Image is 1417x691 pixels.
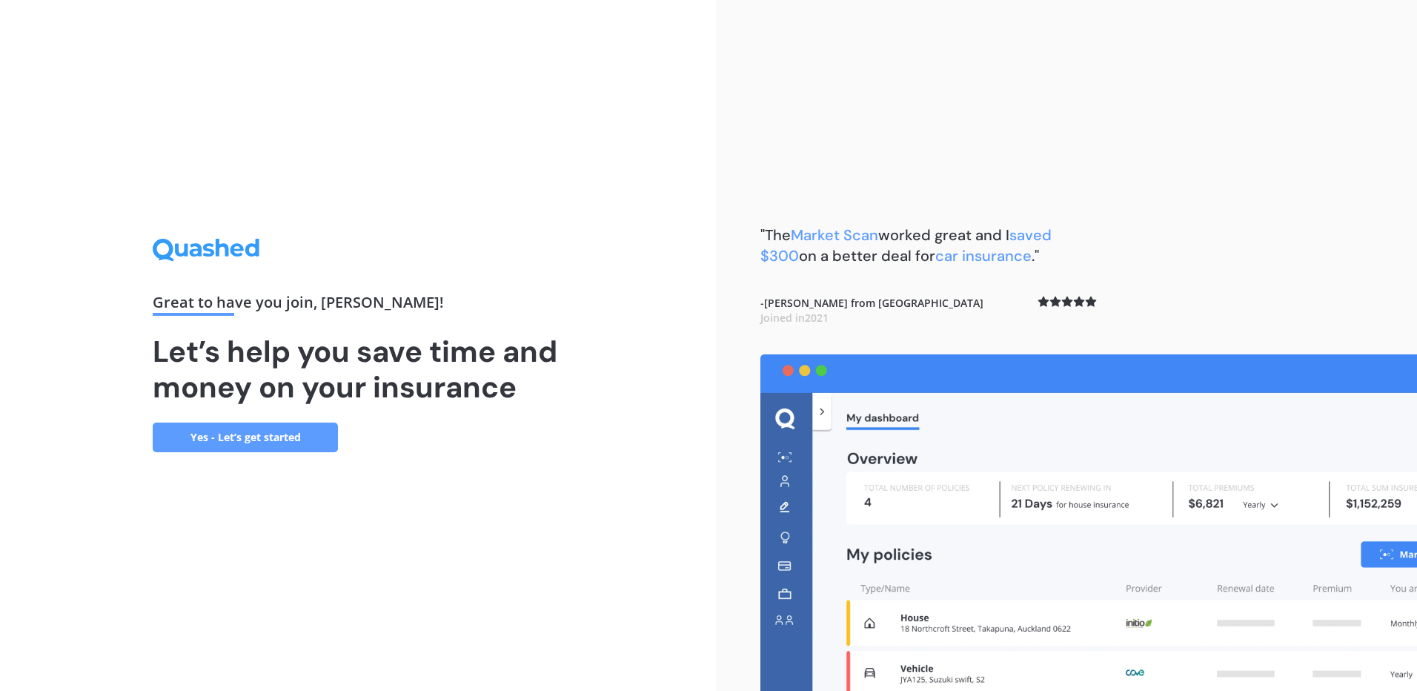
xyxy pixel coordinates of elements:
span: saved $300 [760,225,1052,265]
a: Yes - Let’s get started [153,423,338,452]
span: Joined in 2021 [760,311,829,325]
span: car insurance [935,246,1032,265]
b: - [PERSON_NAME] from [GEOGRAPHIC_DATA] [760,296,983,325]
b: "The worked great and I on a better deal for ." [760,225,1052,265]
div: Great to have you join , [PERSON_NAME] ! [153,295,563,316]
span: Market Scan [791,225,878,245]
img: dashboard.webp [760,354,1417,691]
h1: Let’s help you save time and money on your insurance [153,334,563,405]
